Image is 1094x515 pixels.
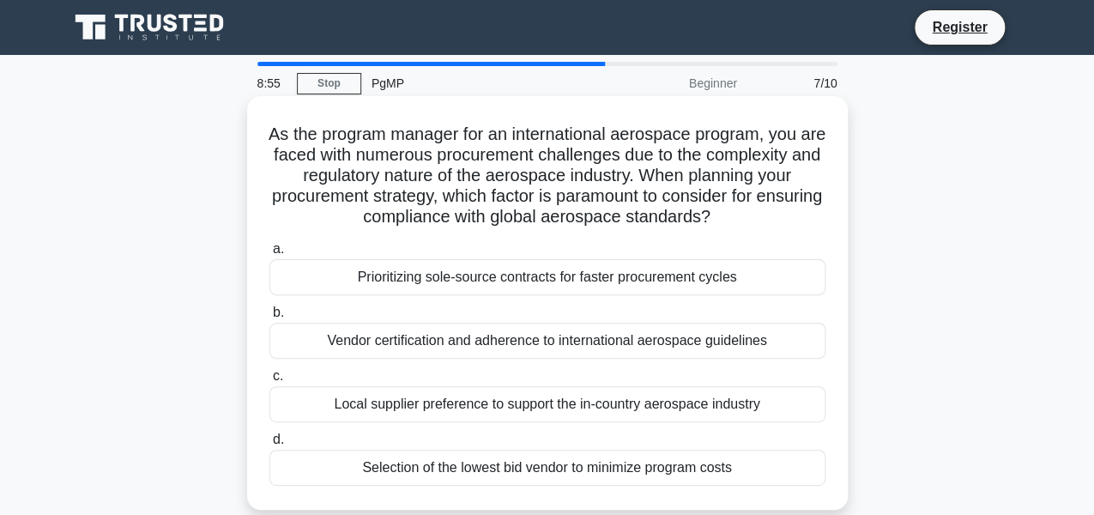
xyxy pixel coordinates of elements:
span: d. [273,432,284,446]
a: Register [922,16,997,38]
span: a. [273,241,284,256]
h5: As the program manager for an international aerospace program, you are faced with numerous procur... [268,124,827,228]
div: 7/10 [747,66,848,100]
span: c. [273,368,283,383]
div: Beginner [597,66,747,100]
div: Local supplier preference to support the in-country aerospace industry [269,386,825,422]
div: PgMP [361,66,597,100]
div: Selection of the lowest bid vendor to minimize program costs [269,450,825,486]
a: Stop [297,73,361,94]
div: 8:55 [247,66,297,100]
div: Prioritizing sole-source contracts for faster procurement cycles [269,259,825,295]
span: b. [273,305,284,319]
div: Vendor certification and adherence to international aerospace guidelines [269,323,825,359]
